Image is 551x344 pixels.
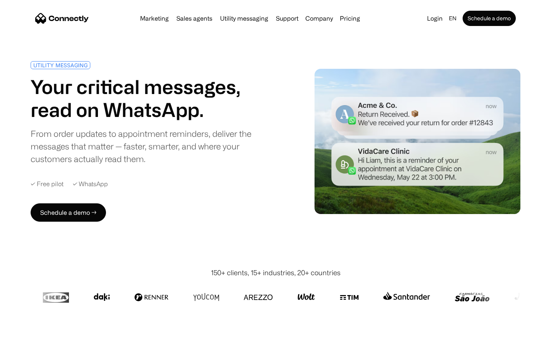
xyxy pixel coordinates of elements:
a: Schedule a demo [463,11,516,26]
a: Sales agents [173,15,215,21]
a: Marketing [137,15,172,21]
div: ✓ WhatsApp [73,180,108,188]
a: Utility messaging [217,15,271,21]
div: From order updates to appointment reminders, deliver the messages that matter — faster, smarter, ... [31,127,272,165]
div: en [449,13,456,24]
a: Pricing [337,15,363,21]
aside: Language selected: English [8,330,46,341]
div: 150+ clients, 15+ industries, 20+ countries [211,268,341,278]
a: Schedule a demo → [31,203,106,222]
ul: Language list [15,331,46,341]
a: Login [424,13,446,24]
div: Company [305,13,333,24]
div: UTILITY MESSAGING [33,62,88,68]
div: ✓ Free pilot [31,180,64,188]
h1: Your critical messages, read on WhatsApp. [31,75,272,121]
a: Support [273,15,302,21]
